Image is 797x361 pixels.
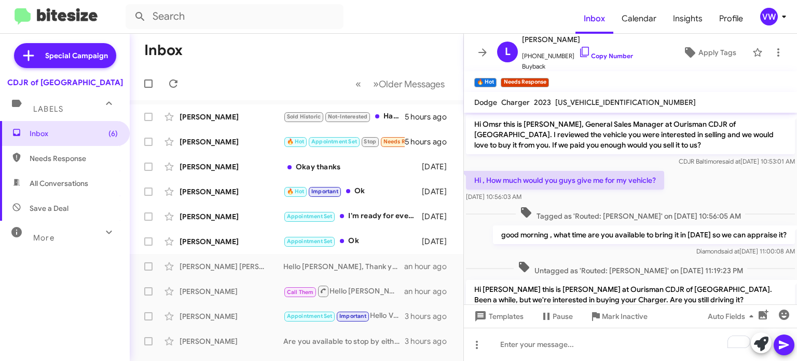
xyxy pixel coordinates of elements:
[383,138,428,145] span: Needs Response
[532,307,581,326] button: Pause
[522,46,633,61] span: [PHONE_NUMBER]
[711,4,751,34] a: Profile
[287,113,321,120] span: Sold Historic
[108,128,118,139] span: (6)
[698,43,736,62] span: Apply Tags
[283,111,405,123] div: Have A Nice Day Sir
[126,4,343,29] input: Search
[14,43,116,68] a: Special Campaign
[422,211,455,222] div: [DATE]
[30,203,68,213] span: Save a Deal
[283,185,422,197] div: Ok
[287,138,305,145] span: 🔥 Hot
[404,261,455,272] div: an hour ago
[671,43,747,62] button: Apply Tags
[33,104,63,114] span: Labels
[364,138,376,145] span: Stop
[311,138,357,145] span: Appointment Set
[180,162,283,172] div: [PERSON_NAME]
[464,328,797,361] div: To enrich screen reader interactions, please activate Accessibility in Grammarly extension settings
[379,78,445,90] span: Older Messages
[405,311,455,322] div: 3 hours ago
[553,307,573,326] span: Pause
[474,98,497,107] span: Dodge
[30,128,118,139] span: Inbox
[474,78,497,87] small: 🔥 Hot
[422,186,455,197] div: [DATE]
[575,4,613,34] a: Inbox
[696,247,795,255] span: Diamond [DATE] 11:00:08 AM
[180,186,283,197] div: [PERSON_NAME]
[180,311,283,322] div: [PERSON_NAME]
[180,336,283,346] div: [PERSON_NAME]
[516,206,745,221] span: Tagged as 'Routed: [PERSON_NAME]' on [DATE] 10:56:05 AM
[602,307,648,326] span: Mark Inactive
[180,137,283,147] div: [PERSON_NAME]
[466,193,521,200] span: [DATE] 10:56:03 AM
[328,113,368,120] span: Not-Interested
[283,235,422,247] div: Ok
[33,233,54,243] span: More
[722,157,740,165] span: said at
[721,247,739,255] span: said at
[180,261,283,272] div: [PERSON_NAME] [PERSON_NAME]
[555,98,696,107] span: [US_VEHICLE_IDENTIFICATION_NUMBER]
[283,162,422,172] div: Okay thanks
[180,211,283,222] div: [PERSON_NAME]
[339,313,366,319] span: Important
[404,286,455,297] div: an hour ago
[311,188,338,195] span: Important
[679,157,795,165] span: CDJR Baltimore [DATE] 10:53:01 AM
[283,336,405,346] div: Are you available to stop by either [DATE] or [DATE] so we can explore those options? To see if I...
[180,236,283,247] div: [PERSON_NAME]
[760,8,778,25] div: vw
[283,210,422,222] div: I'm ready for everything so what do I have to do the next step?
[405,336,455,346] div: 3 hours ago
[45,50,108,61] span: Special Campaign
[751,8,786,25] button: vw
[581,307,656,326] button: Mark Inactive
[7,77,123,88] div: CDJR of [GEOGRAPHIC_DATA]
[466,280,795,309] p: Hi [PERSON_NAME] this is [PERSON_NAME] at Ourisman CDJR of [GEOGRAPHIC_DATA]. Been a while, but w...
[514,261,747,276] span: Untagged as 'Routed: [PERSON_NAME]' on [DATE] 11:19:23 PM
[579,52,633,60] a: Copy Number
[505,44,511,60] span: L
[283,285,404,298] div: Hello [PERSON_NAME], Thank you for your inquiry. Are you available to stop by either [DATE] or [D...
[283,261,404,272] div: Hello [PERSON_NAME], Thank you for your inquiry. Are you available to stop by either [DATE] or [D...
[367,73,451,95] button: Next
[287,213,333,220] span: Appointment Set
[283,136,405,148] div: For the future
[373,77,379,90] span: »
[283,310,405,322] div: Hello VictoriaThank you for your inquiry. Are you available to stop by either [DATE] or [DATE] fo...
[522,61,633,72] span: Buyback
[501,98,530,107] span: Charger
[466,171,664,190] p: Hi , How much would you guys give me for my vehicle?
[464,307,532,326] button: Templates
[349,73,367,95] button: Previous
[534,98,551,107] span: 2023
[180,286,283,297] div: [PERSON_NAME]
[665,4,711,34] a: Insights
[287,313,333,319] span: Appointment Set
[350,73,451,95] nav: Page navigation example
[144,42,183,59] h1: Inbox
[708,307,758,326] span: Auto Fields
[466,115,795,154] p: Hi Omsr this is [PERSON_NAME], General Sales Manager at Ourisman CDJR of [GEOGRAPHIC_DATA]. I rev...
[699,307,766,326] button: Auto Fields
[422,162,455,172] div: [DATE]
[472,307,524,326] span: Templates
[287,289,314,296] span: Call Them
[613,4,665,34] a: Calendar
[30,153,118,164] span: Needs Response
[287,238,333,245] span: Appointment Set
[422,236,455,247] div: [DATE]
[501,78,548,87] small: Needs Response
[405,137,455,147] div: 5 hours ago
[405,112,455,122] div: 5 hours ago
[287,188,305,195] span: 🔥 Hot
[355,77,361,90] span: «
